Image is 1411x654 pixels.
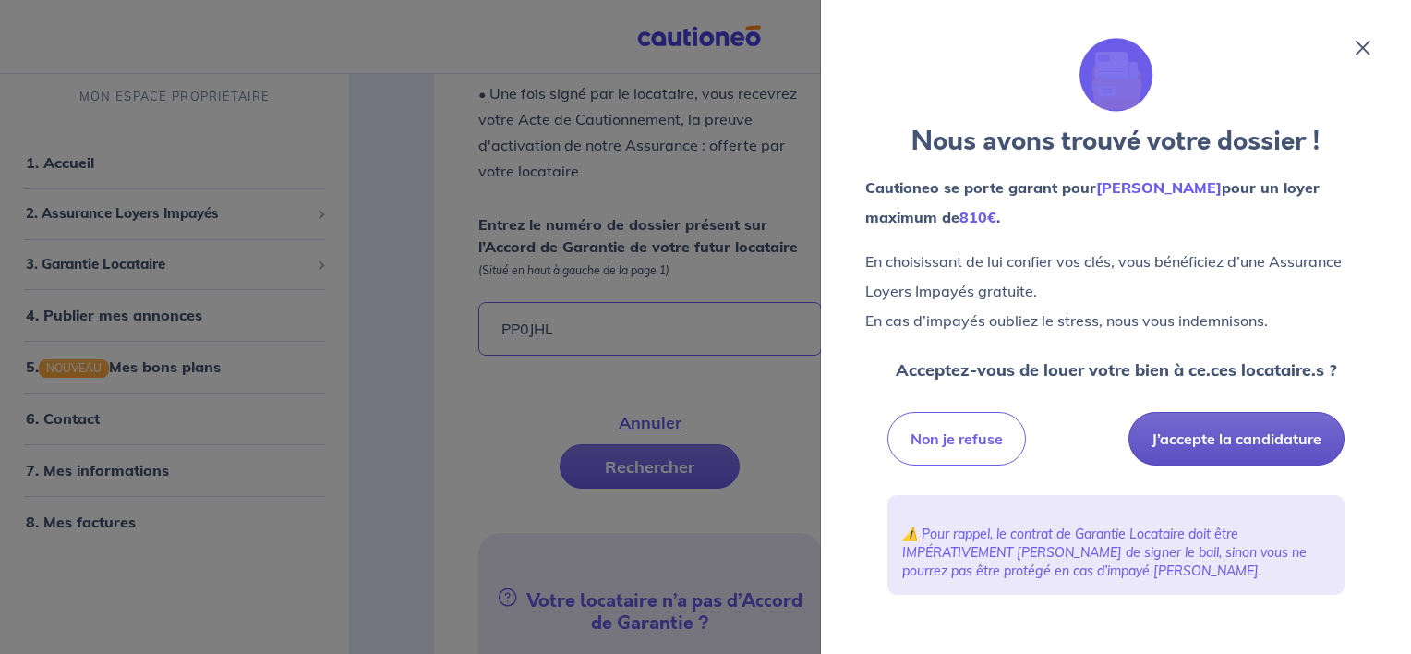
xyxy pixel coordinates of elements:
[865,178,1320,226] strong: Cautioneo se porte garant pour pour un loyer maximum de .
[896,359,1337,381] strong: Acceptez-vous de louer votre bien à ce.ces locataire.s ?
[1128,412,1345,466] button: J’accepte la candidature
[902,525,1330,580] p: ⚠️ Pour rappel, le contrat de Garantie Locataire doit être IMPÉRATIVEMENT [PERSON_NAME] de signer...
[1096,178,1222,197] em: [PERSON_NAME]
[865,247,1367,335] p: En choisissant de lui confier vos clés, vous bénéficiez d’une Assurance Loyers Impayés gratuite. ...
[1079,38,1153,112] img: illu_folder.svg
[887,412,1026,466] button: Non je refuse
[959,208,996,226] em: 810€
[911,123,1321,160] strong: Nous avons trouvé votre dossier !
